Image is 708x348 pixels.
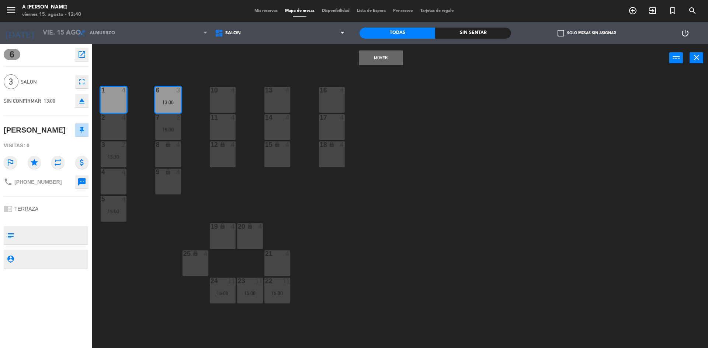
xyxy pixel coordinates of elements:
span: Disponibilidad [318,9,353,13]
div: 4 [258,223,263,230]
div: 3 [101,141,102,148]
div: 24 [211,278,211,284]
div: 11 [211,114,211,121]
label: Solo mesas sin asignar [558,30,616,36]
i: lock [247,223,253,229]
i: power_input [672,53,681,62]
i: search [688,6,697,15]
div: 4 [340,114,344,121]
div: 4 [231,87,235,94]
div: 4 [340,141,344,148]
div: 2 [176,114,181,121]
i: lock [219,223,226,229]
i: open_in_new [77,50,86,59]
div: 12 [211,141,211,148]
span: check_box_outline_blank [558,30,564,36]
i: star [28,156,41,169]
div: 15:00 [101,209,126,214]
div: 4 [231,223,235,230]
button: fullscreen [75,75,88,88]
i: power_settings_new [681,29,690,38]
div: 4 [285,141,290,148]
span: Mapa de mesas [281,9,318,13]
span: [PHONE_NUMBER] [14,179,62,185]
div: 4 [285,114,290,121]
div: 11 [228,278,235,284]
div: A [PERSON_NAME] [22,4,81,11]
div: 1 [101,87,102,94]
i: arrow_drop_down [63,29,72,38]
i: repeat [51,156,65,169]
i: lock [165,141,171,148]
span: SALON [225,31,241,36]
i: subject [6,231,14,239]
span: 6 [4,49,20,60]
span: Pre-acceso [389,9,417,13]
i: fullscreen [77,77,86,86]
div: 4 [285,87,290,94]
div: 2 [122,141,126,148]
div: 11 [255,278,263,284]
div: 4 [176,141,181,148]
span: TERRAZA [14,206,38,212]
div: [PERSON_NAME] [4,124,66,136]
button: open_in_new [75,48,88,61]
div: Visitas: 0 [4,139,88,152]
i: exit_to_app [648,6,657,15]
button: Mover [359,50,403,65]
div: 10 [211,87,211,94]
div: 3 [176,87,181,94]
div: 4 [122,87,126,94]
i: turned_in_not [668,6,677,15]
i: lock [219,141,226,148]
div: 4 [101,169,102,175]
button: eject [75,94,88,108]
div: 4 [122,114,126,121]
span: SIN CONFIRMAR [4,98,41,104]
button: menu [6,4,17,18]
div: 4 [231,114,235,121]
div: 4 [122,196,126,203]
i: lock [274,141,280,148]
span: Almuerzo [90,31,115,36]
i: eject [77,96,86,105]
i: person_pin [6,255,14,263]
i: lock [329,141,335,148]
div: 4 [340,87,344,94]
div: 11 [282,278,290,284]
span: SALON [21,78,72,86]
div: 4 [122,169,126,175]
div: 4 [176,169,181,175]
i: phone [4,177,13,186]
i: close [692,53,701,62]
div: 15:00 [237,291,263,296]
i: lock [192,250,198,257]
i: attach_money [75,156,88,169]
div: 2 [101,114,102,121]
div: 5 [101,196,102,203]
div: Sin sentar [435,28,511,39]
span: 3 [4,74,18,89]
span: 13:00 [44,98,55,104]
div: 15:00 [210,291,236,296]
button: close [690,52,703,63]
div: 13:00 [155,100,181,105]
div: Todas [360,28,435,39]
span: Tarjetas de regalo [417,9,458,13]
div: 4 [231,141,235,148]
div: 25 [183,250,184,257]
span: Lista de Espera [353,9,389,13]
i: add_circle_outline [628,6,637,15]
i: outlined_flag [4,156,17,169]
